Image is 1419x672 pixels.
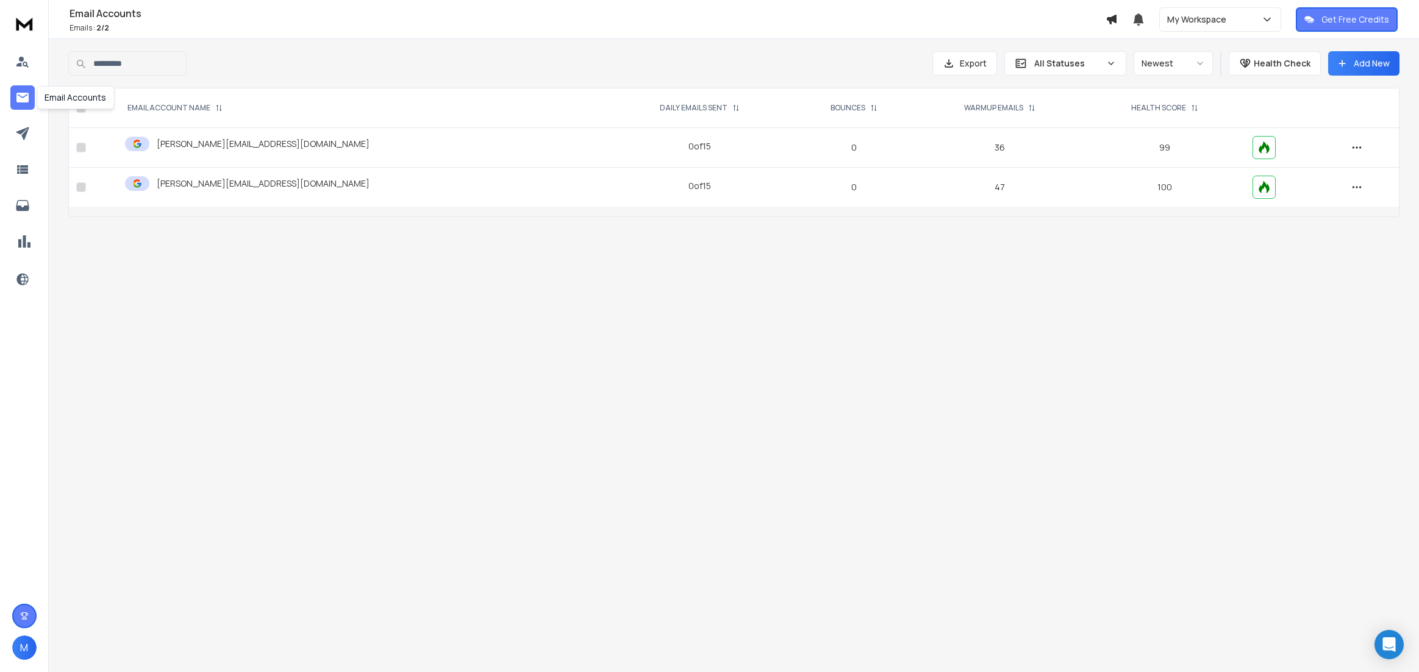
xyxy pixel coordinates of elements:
[915,128,1084,168] td: 36
[932,51,997,76] button: Export
[1229,51,1321,76] button: Health Check
[1374,630,1404,659] div: Open Intercom Messenger
[12,12,37,35] img: logo
[12,635,37,660] button: M
[964,103,1023,113] p: WARMUP EMAILS
[1084,168,1245,207] td: 100
[660,103,727,113] p: DAILY EMAILS SENT
[1328,51,1399,76] button: Add New
[915,168,1084,207] td: 47
[1131,103,1186,113] p: HEALTH SCORE
[1134,51,1213,76] button: Newest
[1167,13,1231,26] p: My Workspace
[799,141,908,154] p: 0
[157,177,370,190] p: [PERSON_NAME][EMAIL_ADDRESS][DOMAIN_NAME]
[1084,128,1245,168] td: 99
[688,140,711,152] div: 0 of 15
[70,23,1106,33] p: Emails :
[127,103,223,113] div: EMAIL ACCOUNT NAME
[96,23,109,33] span: 2 / 2
[1254,57,1310,70] p: Health Check
[799,181,908,193] p: 0
[1321,13,1389,26] p: Get Free Credits
[157,138,370,150] p: [PERSON_NAME][EMAIL_ADDRESS][DOMAIN_NAME]
[1034,57,1101,70] p: All Statuses
[831,103,865,113] p: BOUNCES
[37,86,114,109] div: Email Accounts
[70,6,1106,21] h1: Email Accounts
[1296,7,1398,32] button: Get Free Credits
[688,180,711,192] div: 0 of 15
